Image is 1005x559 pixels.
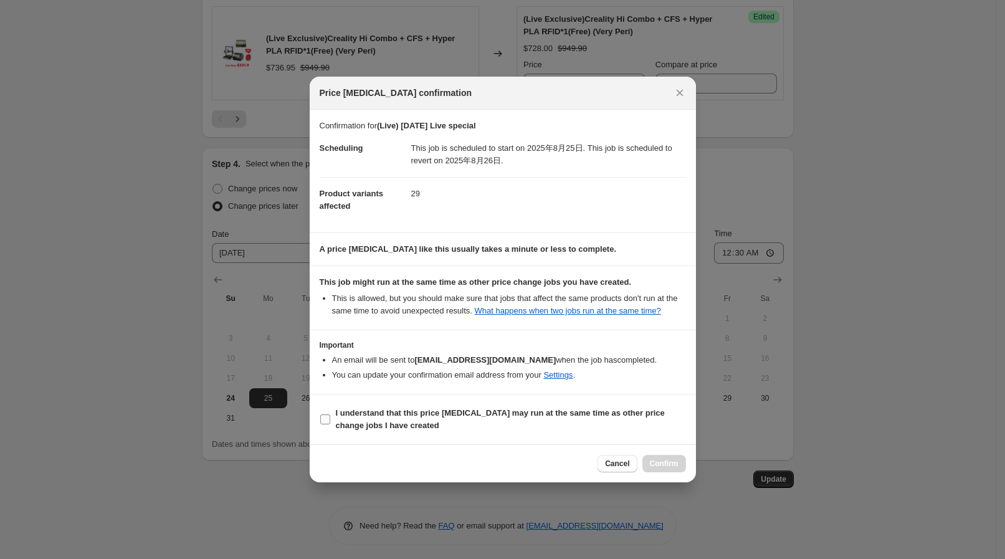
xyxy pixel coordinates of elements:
[411,132,686,177] dd: This job is scheduled to start on 2025年8月25日. This job is scheduled to revert on 2025年8月26日.
[332,292,686,317] li: This is allowed, but you should make sure that jobs that affect the same products don ' t run at ...
[320,340,686,350] h3: Important
[414,355,556,365] b: [EMAIL_ADDRESS][DOMAIN_NAME]
[332,369,686,381] li: You can update your confirmation email address from your .
[377,121,476,130] b: (Live) [DATE] Live special
[332,354,686,366] li: An email will be sent to when the job has completed .
[336,408,665,430] b: I understand that this price [MEDICAL_DATA] may run at the same time as other price change jobs I...
[320,244,617,254] b: A price [MEDICAL_DATA] like this usually takes a minute or less to complete.
[320,87,472,99] span: Price [MEDICAL_DATA] confirmation
[605,459,629,469] span: Cancel
[320,120,686,132] p: Confirmation for
[671,84,688,102] button: Close
[475,306,661,315] a: What happens when two jobs run at the same time?
[411,177,686,210] dd: 29
[320,189,384,211] span: Product variants affected
[543,370,573,380] a: Settings
[320,143,363,153] span: Scheduling
[320,277,632,287] b: This job might run at the same time as other price change jobs you have created.
[598,455,637,472] button: Cancel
